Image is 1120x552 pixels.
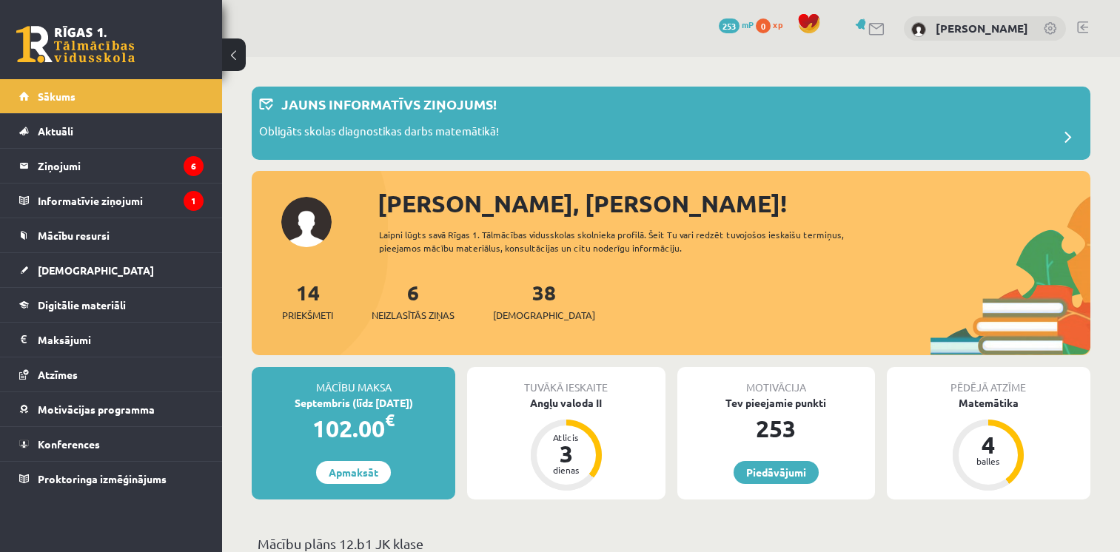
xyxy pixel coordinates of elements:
a: Maksājumi [19,323,204,357]
div: Laipni lūgts savā Rīgas 1. Tālmācības vidusskolas skolnieka profilā. Šeit Tu vari redzēt tuvojošo... [379,228,882,255]
legend: Maksājumi [38,323,204,357]
a: Atzīmes [19,357,204,391]
a: 38[DEMOGRAPHIC_DATA] [493,279,595,323]
a: [PERSON_NAME] [936,21,1028,36]
div: Angļu valoda II [467,395,665,411]
span: Proktoringa izmēģinājums [38,472,167,485]
a: Motivācijas programma [19,392,204,426]
div: Mācību maksa [252,367,455,395]
span: Priekšmeti [282,308,333,323]
a: Aktuāli [19,114,204,148]
span: [DEMOGRAPHIC_DATA] [493,308,595,323]
div: Tev pieejamie punkti [677,395,875,411]
legend: Informatīvie ziņojumi [38,184,204,218]
div: balles [966,457,1010,465]
a: 14Priekšmeti [282,279,333,323]
a: [DEMOGRAPHIC_DATA] [19,253,204,287]
a: Mācību resursi [19,218,204,252]
a: Piedāvājumi [734,461,819,484]
a: Jauns informatīvs ziņojums! Obligāts skolas diagnostikas darbs matemātikā! [259,94,1083,152]
a: Sākums [19,79,204,113]
span: Aktuāli [38,124,73,138]
a: Ziņojumi6 [19,149,204,183]
i: 6 [184,156,204,176]
a: Apmaksāt [316,461,391,484]
span: 0 [756,18,771,33]
a: Konferences [19,427,204,461]
a: Matemātika 4 balles [887,395,1090,493]
span: [DEMOGRAPHIC_DATA] [38,263,154,277]
p: Jauns informatīvs ziņojums! [281,94,497,114]
span: Motivācijas programma [38,403,155,416]
div: Motivācija [677,367,875,395]
a: Informatīvie ziņojumi1 [19,184,204,218]
a: 0 xp [756,18,790,30]
span: Digitālie materiāli [38,298,126,312]
div: 4 [966,433,1010,457]
div: Tuvākā ieskaite [467,367,665,395]
a: Digitālie materiāli [19,288,204,322]
a: 253 mP [719,18,754,30]
i: 1 [184,191,204,211]
a: Angļu valoda II Atlicis 3 dienas [467,395,665,493]
div: 253 [677,411,875,446]
img: Krišs Auniņš [911,22,926,37]
div: Atlicis [544,433,588,442]
span: Mācību resursi [38,229,110,242]
span: mP [742,18,754,30]
div: 3 [544,442,588,465]
span: 253 [719,18,740,33]
span: € [385,409,395,431]
span: Sākums [38,90,76,103]
span: Atzīmes [38,368,78,381]
span: Neizlasītās ziņas [372,308,455,323]
div: 102.00 [252,411,455,446]
p: Obligāts skolas diagnostikas darbs matemātikā! [259,123,499,144]
a: 6Neizlasītās ziņas [372,279,455,323]
div: Septembris (līdz [DATE]) [252,395,455,411]
div: dienas [544,465,588,474]
a: Proktoringa izmēģinājums [19,462,204,496]
div: Pēdējā atzīme [887,367,1090,395]
span: xp [773,18,782,30]
span: Konferences [38,437,100,451]
a: Rīgas 1. Tālmācības vidusskola [16,26,135,63]
div: Matemātika [887,395,1090,411]
legend: Ziņojumi [38,149,204,183]
div: [PERSON_NAME], [PERSON_NAME]! [378,186,1090,221]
